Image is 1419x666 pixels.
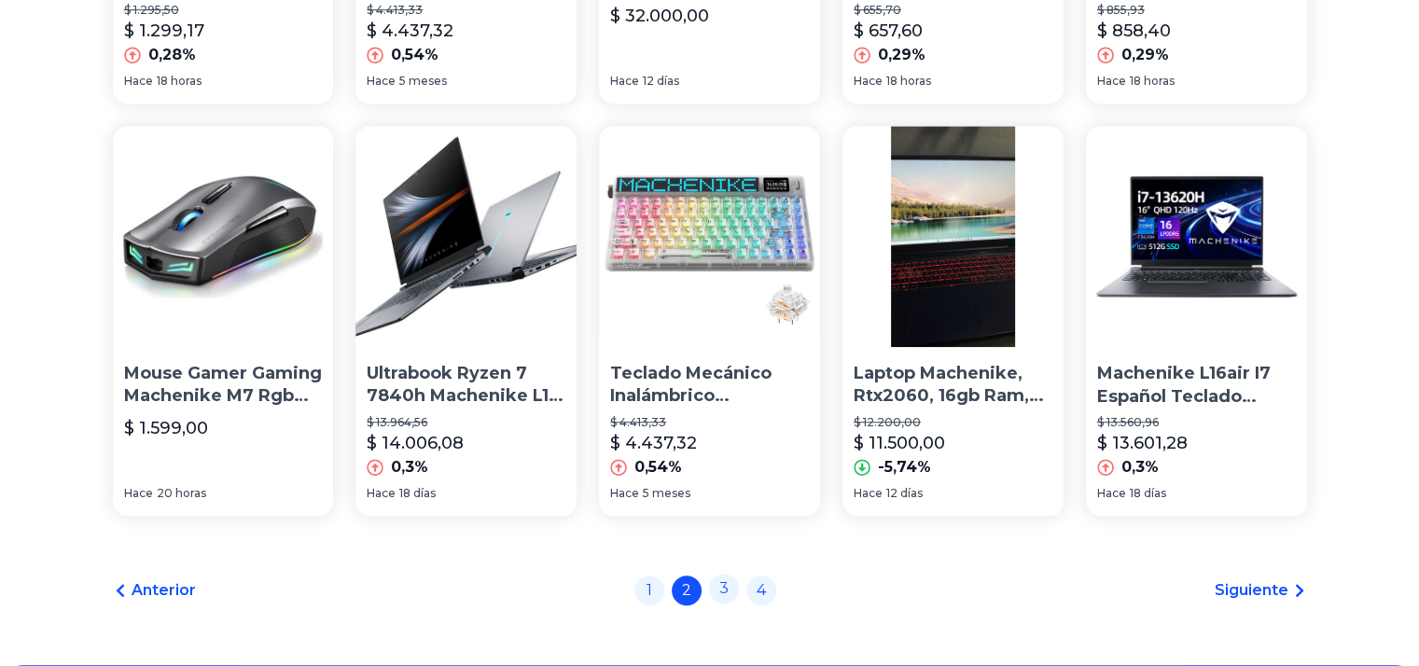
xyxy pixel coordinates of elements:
p: $ 4.413,33 [610,415,809,430]
img: Ultrabook Ryzen 7 7840h Machenike L16 Air 16g 512g Español [355,126,577,347]
p: 0,29% [1121,44,1169,66]
a: Mouse Gamer Gaming Machenike M7 Rgb Version EliteMouse Gamer Gaming Machenike M7 Rgb Version Elit... [113,126,334,516]
span: Hace [1097,486,1126,501]
p: 0,3% [391,456,428,479]
span: 18 días [1130,486,1166,501]
p: Mouse Gamer Gaming Machenike M7 Rgb Version Elite [124,362,323,409]
a: Ultrabook Ryzen 7 7840h Machenike L16 Air 16g 512g EspañolUltrabook Ryzen 7 7840h Machenike L16 A... [355,126,577,516]
p: $ 13.560,96 [1097,415,1296,430]
span: Hace [854,74,883,89]
p: $ 1.599,00 [124,415,208,441]
p: -5,74% [878,456,931,479]
span: Hace [124,74,153,89]
p: $ 13.601,28 [1097,430,1188,456]
p: $ 13.964,56 [367,415,565,430]
span: 18 horas [1130,74,1175,89]
a: Siguiente [1215,579,1307,602]
p: $ 655,70 [854,3,1052,18]
a: Teclado Mecánico Inalámbrico Machenike Kt84 With Pixel&TFT HD Screen Rgb Teclado 3/5 Pins Hot-swa... [599,126,820,516]
p: Teclado Mecánico Inalámbrico Machenike Kt84 With Pixel&TFT HD Screen Rgb Teclado 3/5 Pins Hot-swa... [610,362,809,409]
a: Anterior [113,579,196,602]
p: $ 4.437,32 [610,430,697,456]
p: Machenike L16air I7 Español Teclado Portátil 16 Gb 512 Gb 120 Hz 2560 Px X 1600 Px Intel® Uhd Gra... [1097,362,1296,409]
p: Ultrabook Ryzen 7 7840h Machenike L16 Air 16g 512g Español [367,362,565,409]
a: 4 [746,576,776,605]
span: 18 horas [886,74,931,89]
span: Hace [124,486,153,501]
p: $ 855,93 [1097,3,1296,18]
p: $ 1.295,50 [124,3,323,18]
p: 0,54% [391,44,438,66]
p: $ 1.299,17 [124,18,204,44]
span: 5 meses [399,74,447,89]
span: 18 horas [157,74,202,89]
p: $ 11.500,00 [854,430,945,456]
a: 3 [709,574,739,604]
span: Hace [610,74,639,89]
img: Machenike L16air I7 Español Teclado Portátil 16 Gb 512 Gb 120 Hz 2560 Px X 1600 Px Intel® Uhd Gra... [1086,126,1307,347]
span: Siguiente [1215,579,1288,602]
p: $ 4.413,33 [367,3,565,18]
img: Laptop Machenike, Rtx2060, 16gb Ram, 1tb Nvme, 1080p A 144hz [842,126,1064,347]
a: Laptop Machenike, Rtx2060, 16gb Ram, 1tb Nvme, 1080p A 144hzLaptop Machenike, Rtx2060, 16gb Ram, ... [842,126,1064,516]
p: 0,54% [634,456,682,479]
p: $ 657,60 [854,18,923,44]
span: Hace [367,486,396,501]
img: Mouse Gamer Gaming Machenike M7 Rgb Version Elite [113,126,334,347]
a: 1 [634,576,664,605]
span: Anterior [132,579,196,602]
span: Hace [854,486,883,501]
p: 0,3% [1121,456,1159,479]
span: 12 días [643,74,679,89]
span: 18 días [399,486,436,501]
span: 20 horas [157,486,206,501]
span: 12 días [886,486,923,501]
span: Hace [1097,74,1126,89]
span: Hace [367,74,396,89]
p: 0,29% [878,44,925,66]
p: 0,28% [148,44,196,66]
img: Teclado Mecánico Inalámbrico Machenike Kt84 With Pixel&TFT HD Screen Rgb Teclado 3/5 Pins Hot-swa... [599,126,820,347]
p: $ 14.006,08 [367,430,464,456]
p: Laptop Machenike, Rtx2060, 16gb Ram, 1tb Nvme, 1080p A 144hz [854,362,1052,409]
p: $ 858,40 [1097,18,1171,44]
p: $ 4.437,32 [367,18,453,44]
p: $ 12.200,00 [854,415,1052,430]
span: 5 meses [643,486,690,501]
a: Machenike L16air I7 Español Teclado Portátil 16 Gb 512 Gb 120 Hz 2560 Px X 1600 Px Intel® Uhd Gra... [1086,126,1307,516]
p: $ 32.000,00 [610,3,709,29]
span: Hace [610,486,639,501]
